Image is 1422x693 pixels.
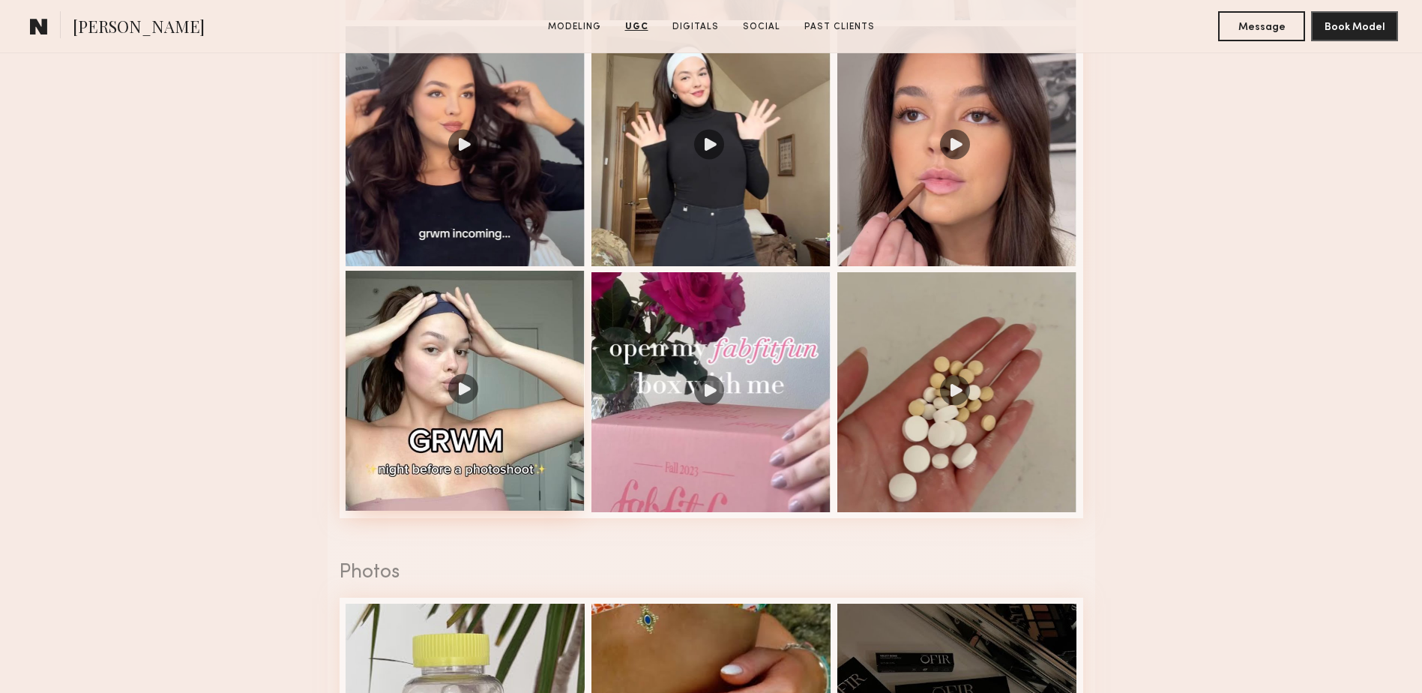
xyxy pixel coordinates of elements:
[1311,11,1398,41] button: Book Model
[737,20,786,34] a: Social
[666,20,725,34] a: Digitals
[340,563,1083,583] div: Photos
[1218,11,1305,41] button: Message
[542,20,607,34] a: Modeling
[1311,19,1398,32] a: Book Model
[798,20,881,34] a: Past Clients
[73,15,205,41] span: [PERSON_NAME]
[619,20,654,34] a: UGC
